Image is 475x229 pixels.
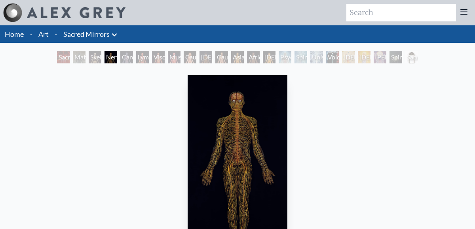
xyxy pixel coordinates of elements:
div: African Man [247,51,260,63]
div: [DEMOGRAPHIC_DATA] Woman [199,51,212,63]
div: [DEMOGRAPHIC_DATA] [342,51,355,63]
div: [DEMOGRAPHIC_DATA] Woman [263,51,275,63]
div: Asian Man [231,51,244,63]
div: Skeletal System [89,51,101,63]
div: Material World [73,51,85,63]
div: Sacred Mirrors Room, [GEOGRAPHIC_DATA] [57,51,70,63]
div: Void Clear Light [326,51,339,63]
div: Spiritual World [389,51,402,63]
div: Cardiovascular System [120,51,133,63]
div: Caucasian Man [215,51,228,63]
a: Home [5,30,24,38]
div: Spiritual Energy System [294,51,307,63]
li: · [27,25,35,43]
div: [DEMOGRAPHIC_DATA] [358,51,370,63]
a: Art [38,29,49,40]
div: Viscera [152,51,165,63]
div: Lymphatic System [136,51,149,63]
div: Universal Mind Lattice [310,51,323,63]
input: Search [346,4,456,21]
a: Sacred Mirrors [63,29,110,40]
div: Psychic Energy System [279,51,291,63]
div: Sacred Mirrors Frame [405,51,418,63]
div: Caucasian Woman [184,51,196,63]
div: Muscle System [168,51,180,63]
div: [PERSON_NAME] [374,51,386,63]
div: Nervous System [104,51,117,63]
li: · [52,25,60,43]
